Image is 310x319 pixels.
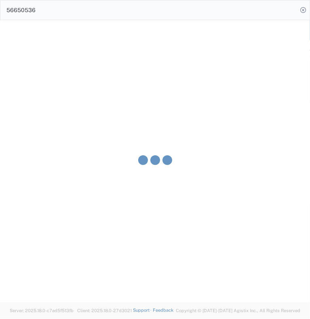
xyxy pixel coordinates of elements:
span: Copyright © [DATE]-[DATE] Agistix Inc., All Rights Reserved [176,307,300,314]
a: Support [133,308,153,313]
a: Feedback [153,308,173,313]
input: Search for shipment number, reference number [0,0,297,20]
span: Client: 2025.18.0-27d3021 [77,308,132,313]
span: Server: 2025.18.0-c7ad5f513fb [10,308,74,313]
